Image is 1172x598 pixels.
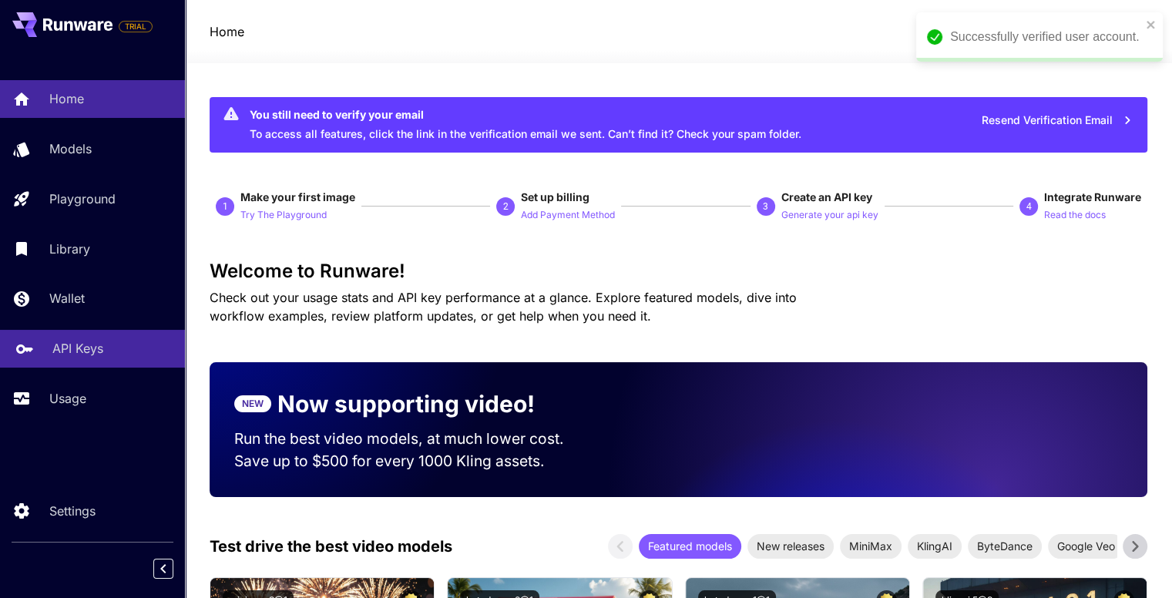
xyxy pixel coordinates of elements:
p: 2 [503,200,509,213]
div: Featured models [639,534,741,559]
p: Home [49,89,84,108]
p: 1 [223,200,228,213]
span: TRIAL [119,21,152,32]
button: Resend Verification Email [973,105,1141,136]
p: Generate your api key [781,208,878,223]
span: Make your first image [240,190,355,203]
p: NEW [242,397,264,411]
p: Settings [49,502,96,520]
span: New releases [747,538,834,554]
p: Playground [49,190,116,208]
div: ByteDance [968,534,1042,559]
div: You still need to verify your email [250,106,801,123]
p: Models [49,139,92,158]
div: Google Veo [1048,534,1124,559]
div: Collapse sidebar [165,555,185,583]
h3: Welcome to Runware! [210,260,1147,282]
p: Try The Playground [240,208,327,223]
button: Read the docs [1044,205,1106,223]
span: Create an API key [781,190,872,203]
div: Successfully verified user account. [950,28,1141,46]
span: ByteDance [968,538,1042,554]
span: Add your payment card to enable full platform functionality. [119,17,153,35]
p: Usage [49,389,86,408]
div: To access all features, click the link in the verification email we sent. Can’t find it? Check yo... [250,102,801,148]
span: Set up billing [521,190,589,203]
nav: breadcrumb [210,22,244,41]
span: KlingAI [908,538,962,554]
p: Now supporting video! [277,387,535,422]
p: Library [49,240,90,258]
p: Save up to $500 for every 1000 Kling assets. [234,450,593,472]
button: Add Payment Method [521,205,615,223]
span: Integrate Runware [1044,190,1141,203]
p: 3 [763,200,768,213]
button: Collapse sidebar [153,559,173,579]
span: MiniMax [840,538,902,554]
div: KlingAI [908,534,962,559]
p: API Keys [52,339,103,358]
p: 4 [1026,200,1031,213]
button: Generate your api key [781,205,878,223]
button: Try The Playground [240,205,327,223]
span: Google Veo [1048,538,1124,554]
p: Test drive the best video models [210,535,452,558]
p: Read the docs [1044,208,1106,223]
span: Featured models [639,538,741,554]
a: Home [210,22,244,41]
p: Add Payment Method [521,208,615,223]
p: Run the best video models, at much lower cost. [234,428,593,450]
span: Check out your usage stats and API key performance at a glance. Explore featured models, dive int... [210,290,797,324]
iframe: Chat Widget [1095,524,1172,598]
div: MiniMax [840,534,902,559]
div: New releases [747,534,834,559]
button: close [1146,18,1157,31]
p: Wallet [49,289,85,307]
